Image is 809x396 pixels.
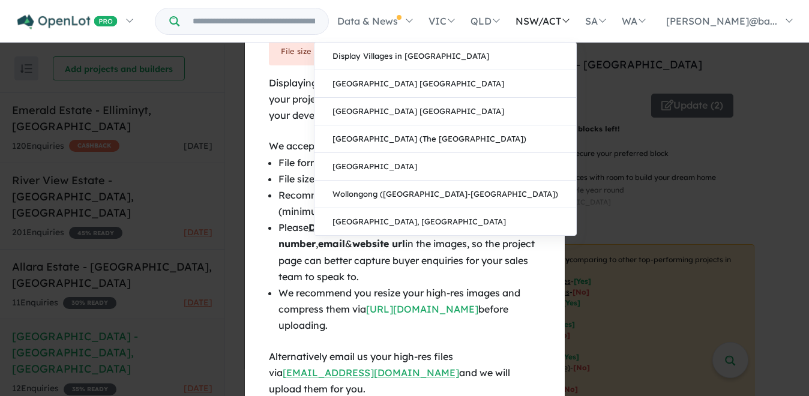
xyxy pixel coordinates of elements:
[278,285,541,334] li: We recommend you resize your high-res images and compress them via before uploading.
[182,8,326,34] input: Try estate name, suburb, builder or developer
[352,238,405,250] b: website url
[314,125,576,153] a: [GEOGRAPHIC_DATA] (The [GEOGRAPHIC_DATA])
[278,155,541,171] li: File format: JPG, JPEG, PNG, WEBP, SVG
[314,181,576,208] a: Wollongong ([GEOGRAPHIC_DATA]-[GEOGRAPHIC_DATA])
[283,367,459,379] a: [EMAIL_ADDRESS][DOMAIN_NAME]
[314,208,576,235] a: [GEOGRAPHIC_DATA], [GEOGRAPHIC_DATA]
[269,138,541,154] div: We accept images in the below format via upload:
[308,221,348,233] u: DO NOT
[314,43,576,70] a: Display Villages in [GEOGRAPHIC_DATA]
[17,14,118,29] img: Openlot PRO Logo White
[314,70,576,98] a: [GEOGRAPHIC_DATA] [GEOGRAPHIC_DATA]
[666,15,777,27] span: [PERSON_NAME]@ba...
[278,220,541,285] li: Please include any , & in the images, so the project page can better capture buyer enquiries for ...
[269,75,541,124] div: Displaying the , & on your project page will help OpenLot buyers understand your development quic...
[366,303,478,315] a: [URL][DOMAIN_NAME]
[278,187,541,220] li: Recommended image dimension 1200px*900px (minimum 500*500px)
[281,45,529,58] div: File size must be less than 1MB
[318,238,345,250] b: email
[314,98,576,125] a: [GEOGRAPHIC_DATA] [GEOGRAPHIC_DATA]
[278,171,541,187] li: File size: less than 1MB
[314,153,576,181] a: [GEOGRAPHIC_DATA]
